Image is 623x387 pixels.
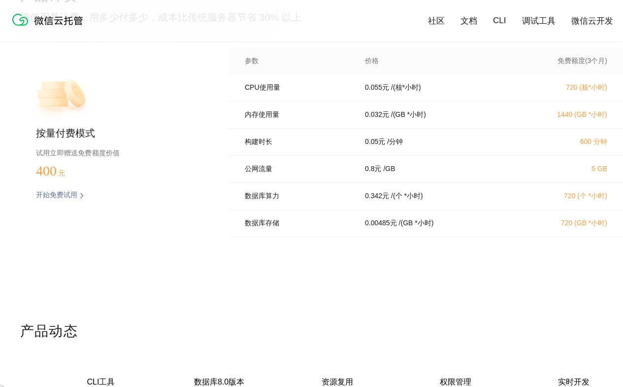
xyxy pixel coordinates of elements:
[391,192,423,201] p: / (个 *小时)
[391,110,426,119] p: / (GB *小时)
[245,165,351,174] p: 公网流量
[365,192,389,201] p: 0.342 元
[365,138,385,146] p: 0.05 元
[365,83,389,92] p: 0.055 元
[571,15,613,27] a: 微信云开发
[365,57,379,66] p: 价格
[245,83,351,92] p: CPU使用量
[460,15,477,27] a: 文档
[387,138,403,146] p: / 分钟
[36,127,197,141] p: 按量付费模式
[428,15,445,27] a: 社区
[10,23,89,31] a: 微信云托管
[10,10,89,30] img: 微信云托管
[365,219,397,228] p: 0.00485 元
[36,191,77,201] p: 开始免费试用
[58,170,65,177] span: 元
[365,165,381,174] p: 0.8 元
[391,83,421,92] p: / (核*小时)
[245,57,351,66] p: 参数
[399,219,434,228] p: / (GB *小时)
[245,110,351,119] p: 内存使用量
[245,219,351,228] p: 数据库存储
[521,83,607,92] p: 720 (核*小时)
[245,138,351,146] p: 构建时长
[36,146,197,159] p: 试用立即赠送免费额度价值
[20,322,623,342] p: 产品动态
[521,192,607,201] p: 720 (个 *小时)
[521,57,607,66] p: 免费额度(3个月)
[245,192,351,201] p: 数据库算力
[521,219,607,228] p: 720 (GB *小时)
[521,110,607,119] p: 1440 (GB *小时)
[365,110,389,119] p: 0.032 元
[383,165,395,174] p: / GB
[521,165,607,173] p: 5 GB
[36,163,85,179] p: 400
[521,138,607,146] p: 600 分钟
[522,15,556,27] a: 调试工具
[493,16,506,26] a: CLI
